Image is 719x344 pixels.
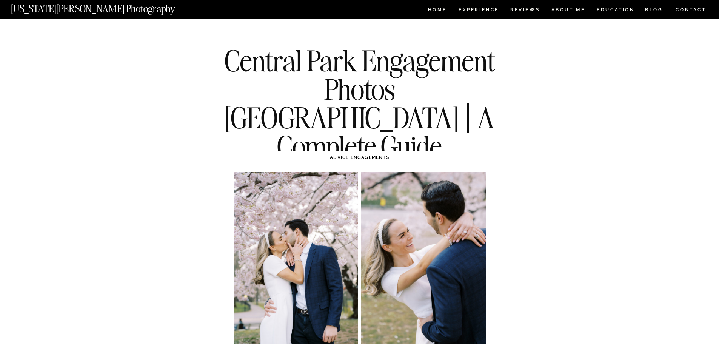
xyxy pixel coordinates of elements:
[459,8,498,14] a: Experience
[551,8,585,14] a: ABOUT ME
[351,155,389,160] a: ENGAGEMENTS
[330,155,349,160] a: ADVICE
[11,4,200,10] a: [US_STATE][PERSON_NAME] Photography
[510,8,539,14] a: REVIEWS
[675,6,707,14] a: CONTACT
[223,46,497,160] h1: Central Park Engagement Photos [GEOGRAPHIC_DATA] | A Complete Guide
[596,8,636,14] a: EDUCATION
[426,8,448,14] a: HOME
[645,8,663,14] a: BLOG
[250,154,470,161] h3: ,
